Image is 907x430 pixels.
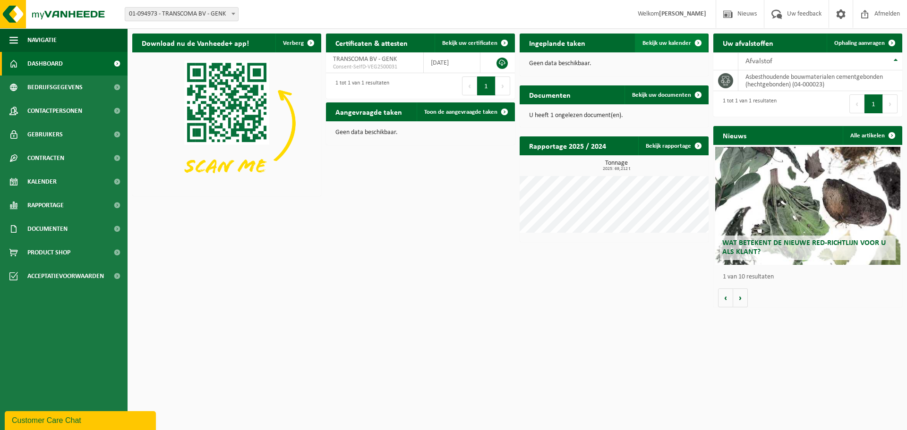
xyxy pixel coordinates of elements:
[27,28,57,52] span: Navigatie
[524,167,709,171] span: 2025: 69,212 t
[733,288,748,307] button: Volgende
[713,34,783,52] h2: Uw afvalstoffen
[715,147,900,265] a: Wat betekent de nieuwe RED-richtlijn voor u als klant?
[722,239,886,256] span: Wat betekent de nieuwe RED-richtlijn voor u als klant?
[625,85,708,104] a: Bekijk uw documenten
[326,102,411,121] h2: Aangevraagde taken
[424,109,497,115] span: Toon de aangevraagde taken
[424,52,480,73] td: [DATE]
[27,52,63,76] span: Dashboard
[326,34,417,52] h2: Certificaten & attesten
[745,58,772,65] span: Afvalstof
[331,76,389,96] div: 1 tot 1 van 1 resultaten
[27,241,70,264] span: Product Shop
[417,102,514,121] a: Toon de aangevraagde taken
[335,129,505,136] p: Geen data beschikbaar.
[529,60,699,67] p: Geen data beschikbaar.
[723,274,898,280] p: 1 van 10 resultaten
[27,76,83,99] span: Bedrijfsgegevens
[442,40,497,46] span: Bekijk uw certificaten
[333,56,397,63] span: TRANSCOMA BV - GENK
[520,85,580,104] h2: Documenten
[520,136,616,155] h2: Rapportage 2025 / 2024
[883,94,898,113] button: Next
[333,63,416,71] span: Consent-SelfD-VEG2500031
[843,126,901,145] a: Alle artikelen
[283,40,304,46] span: Verberg
[827,34,901,52] a: Ophaling aanvragen
[27,99,82,123] span: Contactpersonen
[638,136,708,155] a: Bekijk rapportage
[738,70,902,91] td: asbesthoudende bouwmaterialen cementgebonden (hechtgebonden) (04-000023)
[275,34,320,52] button: Verberg
[132,34,258,52] h2: Download nu de Vanheede+ app!
[5,409,158,430] iframe: chat widget
[462,76,477,95] button: Previous
[864,94,883,113] button: 1
[27,264,104,288] span: Acceptatievoorwaarden
[27,123,63,146] span: Gebruikers
[496,76,510,95] button: Next
[125,7,239,21] span: 01-094973 - TRANSCOMA BV - GENK
[834,40,885,46] span: Ophaling aanvragen
[125,8,238,21] span: 01-094973 - TRANSCOMA BV - GENK
[27,217,68,241] span: Documenten
[632,92,691,98] span: Bekijk uw documenten
[635,34,708,52] a: Bekijk uw kalender
[132,52,321,194] img: Download de VHEPlus App
[659,10,706,17] strong: [PERSON_NAME]
[529,112,699,119] p: U heeft 1 ongelezen document(en).
[642,40,691,46] span: Bekijk uw kalender
[718,93,777,114] div: 1 tot 1 van 1 resultaten
[713,126,756,144] h2: Nieuws
[27,170,57,194] span: Kalender
[718,288,733,307] button: Vorige
[435,34,514,52] a: Bekijk uw certificaten
[849,94,864,113] button: Previous
[27,194,64,217] span: Rapportage
[27,146,64,170] span: Contracten
[520,34,595,52] h2: Ingeplande taken
[477,76,496,95] button: 1
[524,160,709,171] h3: Tonnage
